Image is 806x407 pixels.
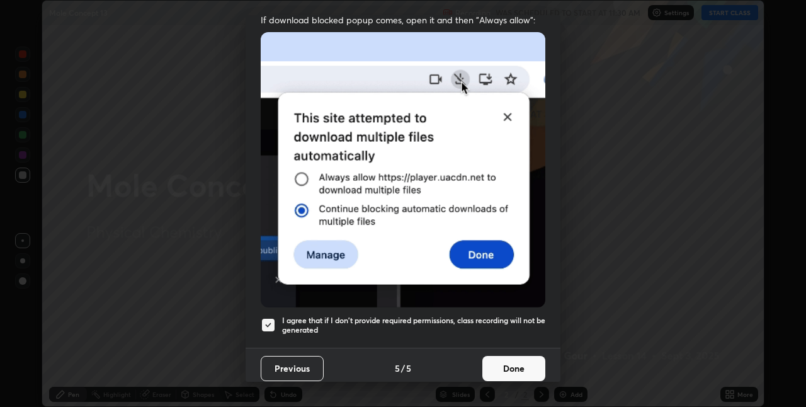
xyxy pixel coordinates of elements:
button: Done [482,356,545,381]
button: Previous [261,356,324,381]
img: downloads-permission-blocked.gif [261,32,545,307]
h4: 5 [395,362,400,375]
h4: 5 [406,362,411,375]
h4: / [401,362,405,375]
h5: I agree that if I don't provide required permissions, class recording will not be generated [282,316,545,335]
span: If download blocked popup comes, open it and then "Always allow": [261,14,545,26]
